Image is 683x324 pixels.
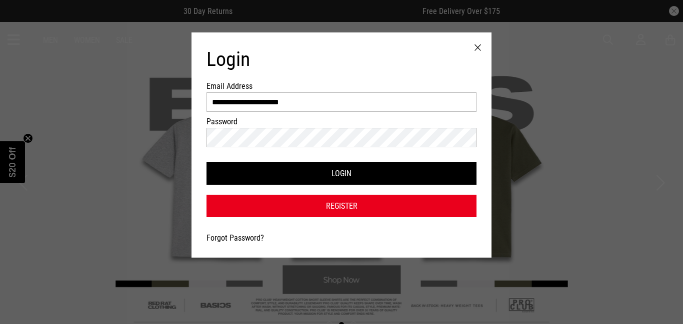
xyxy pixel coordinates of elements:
[8,4,38,34] button: Open LiveChat chat widget
[206,233,264,243] a: Forgot Password?
[206,117,260,126] label: Password
[206,195,476,217] a: Register
[206,81,260,91] label: Email Address
[206,47,476,71] h1: Login
[206,162,476,185] button: Login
